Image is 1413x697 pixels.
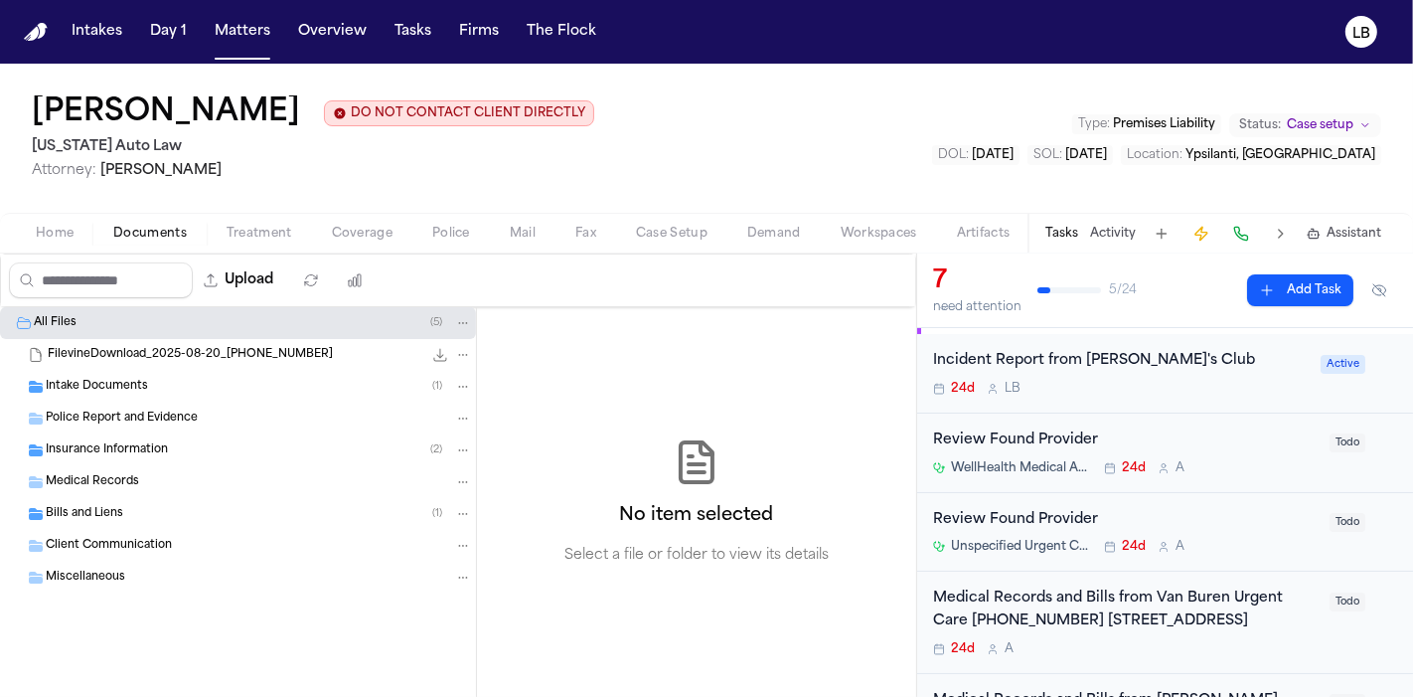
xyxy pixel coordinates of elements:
[48,347,333,364] span: FilevineDownload_2025-08-20_[PHONE_NUMBER]
[430,345,450,365] button: Download FilevineDownload_2025-08-20_16-01-10-212
[510,226,536,242] span: Mail
[1227,220,1255,248] button: Make a Call
[1327,226,1381,242] span: Assistant
[1027,145,1113,165] button: Edit SOL: 2028-07-01
[432,226,470,242] span: Police
[1109,282,1137,298] span: 5 / 24
[1090,226,1136,242] button: Activity
[1176,460,1184,476] span: A
[290,14,375,50] button: Overview
[951,539,1092,555] span: Unspecified Urgent Care facility
[24,23,48,42] a: Home
[951,381,975,397] span: 24d
[1239,117,1281,133] span: Status:
[46,442,168,459] span: Insurance Information
[1187,220,1215,248] button: Create Immediate Task
[1247,274,1353,306] button: Add Task
[841,226,917,242] span: Workspaces
[1045,226,1078,242] button: Tasks
[207,14,278,50] button: Matters
[575,226,596,242] span: Fax
[46,570,125,587] span: Miscellaneous
[1033,149,1062,161] span: SOL :
[34,315,77,332] span: All Files
[351,105,585,121] span: DO NOT CONTACT CLIENT DIRECTLY
[933,509,1318,532] div: Review Found Provider
[1005,641,1014,657] span: A
[46,411,198,428] span: Police Report and Evidence
[519,14,604,50] button: The Flock
[46,506,123,523] span: Bills and Liens
[32,163,96,178] span: Attorney:
[933,299,1021,315] div: need attention
[933,430,1318,452] div: Review Found Provider
[957,226,1011,242] span: Artifacts
[113,226,187,242] span: Documents
[1307,226,1381,242] button: Assistant
[142,14,195,50] button: Day 1
[1229,113,1381,137] button: Change status from Case setup
[432,508,442,519] span: ( 1 )
[1185,149,1375,161] span: Ypsilanti, [GEOGRAPHIC_DATA]
[32,95,300,131] button: Edit matter name
[430,444,442,455] span: ( 2 )
[387,14,439,50] button: Tasks
[972,149,1014,161] span: [DATE]
[1122,460,1146,476] span: 24d
[1321,355,1365,374] span: Active
[1005,381,1020,397] span: L B
[933,350,1309,373] div: Incident Report from [PERSON_NAME]'s Club
[1121,145,1381,165] button: Edit Location: Ypsilanti, MI
[46,474,139,491] span: Medical Records
[1127,149,1182,161] span: Location :
[938,149,969,161] span: DOL :
[951,460,1092,476] span: WellHealth Medical Associates ([GEOGRAPHIC_DATA])
[1065,149,1107,161] span: [DATE]
[36,226,74,242] span: Home
[917,493,1413,573] div: Open task: Review Found Provider
[933,265,1021,297] div: 7
[324,100,594,126] button: Edit client contact restriction
[46,538,172,555] span: Client Communication
[1330,513,1365,532] span: Todo
[620,502,774,530] h2: No item selected
[917,572,1413,674] div: Open task: Medical Records and Bills from Van Buren Urgent Care 734-699-9888 11650 Belleville Rd,...
[432,381,442,392] span: ( 1 )
[451,14,507,50] button: Firms
[932,145,1020,165] button: Edit DOL: 2025-07-01
[917,414,1413,493] div: Open task: Review Found Provider
[1330,593,1365,611] span: Todo
[1072,114,1221,134] button: Edit Type: Premises Liability
[933,588,1318,633] div: Medical Records and Bills from Van Buren Urgent Care [PHONE_NUMBER] [STREET_ADDRESS]
[917,334,1413,414] div: Open task: Incident Report from Sam's Club
[24,23,48,42] img: Finch Logo
[1078,118,1110,130] span: Type :
[1330,434,1365,452] span: Todo
[64,14,130,50] button: Intakes
[430,317,442,328] span: ( 5 )
[9,262,193,298] input: Search files
[332,226,392,242] span: Coverage
[636,226,707,242] span: Case Setup
[32,135,594,159] h2: [US_STATE] Auto Law
[1148,220,1176,248] button: Add Task
[747,226,801,242] span: Demand
[227,226,292,242] span: Treatment
[100,163,222,178] span: [PERSON_NAME]
[564,546,829,566] p: Select a file or folder to view its details
[1176,539,1184,555] span: A
[46,379,148,396] span: Intake Documents
[1361,274,1397,306] button: Hide completed tasks (⌘⇧H)
[1113,118,1215,130] span: Premises Liability
[193,262,285,298] button: Upload
[951,641,975,657] span: 24d
[1122,539,1146,555] span: 24d
[1287,117,1353,133] span: Case setup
